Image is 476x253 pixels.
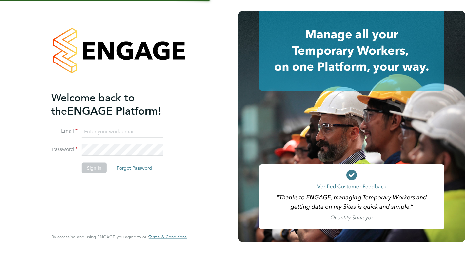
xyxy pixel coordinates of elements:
button: Forgot Password [111,163,157,173]
button: Sign In [82,163,107,173]
span: Terms & Conditions [149,234,187,240]
span: By accessing and using ENGAGE you agree to our [51,234,187,240]
h2: ENGAGE Platform! [51,91,180,118]
label: Email [51,128,78,135]
input: Enter your work email... [82,126,163,138]
span: Welcome back to the [51,91,135,117]
label: Password [51,146,78,153]
a: Terms & Conditions [149,234,187,240]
